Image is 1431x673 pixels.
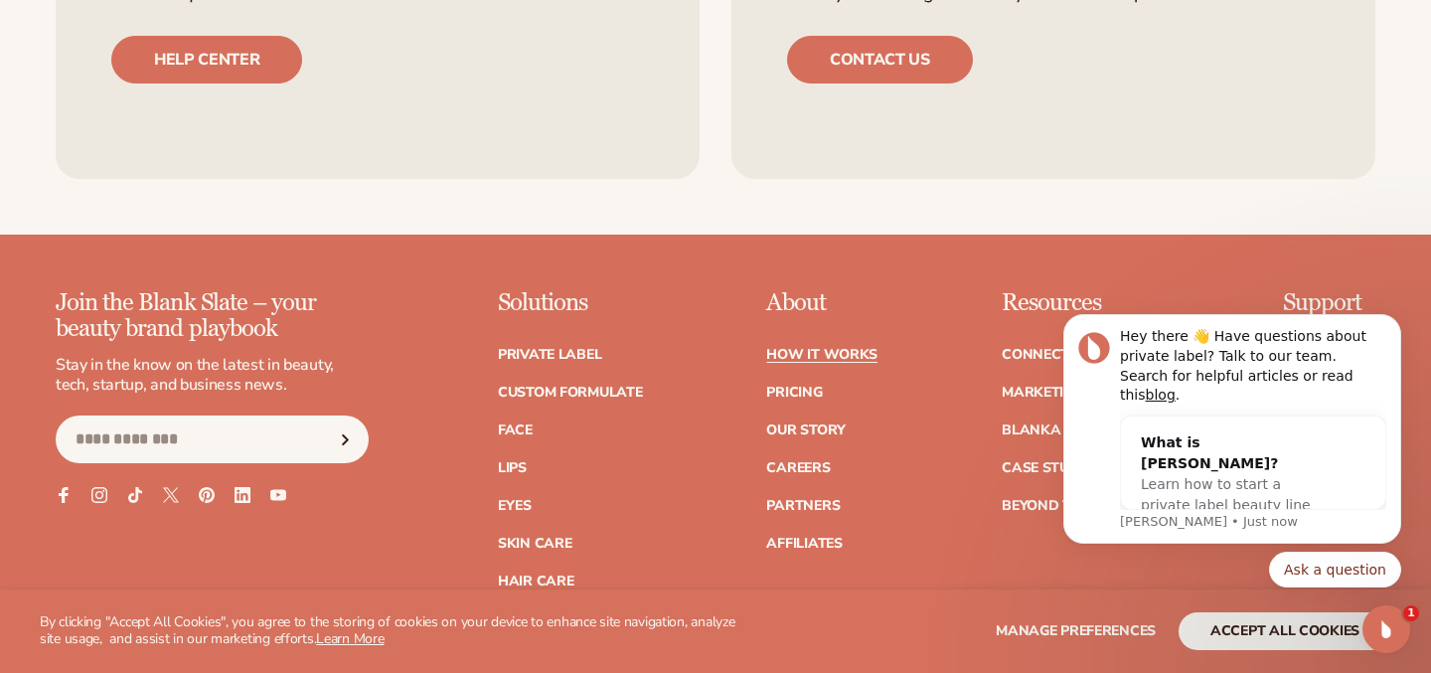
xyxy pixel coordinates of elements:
p: About [766,290,877,316]
a: Private label [498,348,601,362]
a: Pricing [766,386,822,400]
span: 1 [1403,605,1419,621]
a: Marketing services [1002,386,1153,400]
a: Skin Care [498,537,571,551]
a: Face [498,423,533,437]
p: Join the Blank Slate – your beauty brand playbook [56,290,369,343]
button: Subscribe [324,416,368,463]
p: Stay in the know on the latest in beauty, tech, startup, and business news. [56,355,369,397]
a: Contact us [787,36,973,84]
button: Manage preferences [996,612,1156,650]
a: Partners [766,499,840,513]
iframe: Intercom live chat [1362,605,1410,653]
a: Help center [111,36,302,84]
a: Beyond the brand [1002,499,1145,513]
button: accept all cookies [1179,612,1391,650]
a: Custom formulate [498,386,643,400]
a: Blanka Academy [1002,423,1134,437]
p: By clicking "Accept All Cookies", you agree to the storing of cookies on your device to enhance s... [40,614,747,648]
a: Affiliates [766,537,842,551]
a: Our Story [766,423,845,437]
a: Learn More [316,629,384,648]
a: Case Studies [1002,461,1100,475]
a: Lips [498,461,527,475]
a: Eyes [498,499,532,513]
p: Resources [1002,290,1159,316]
a: How It Works [766,348,877,362]
a: Hair Care [498,575,573,589]
p: Solutions [498,290,643,316]
a: Careers [766,461,830,475]
iframe: Intercom notifications message [1033,268,1431,619]
a: Connect your store [1002,348,1159,362]
span: Manage preferences [996,621,1156,640]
